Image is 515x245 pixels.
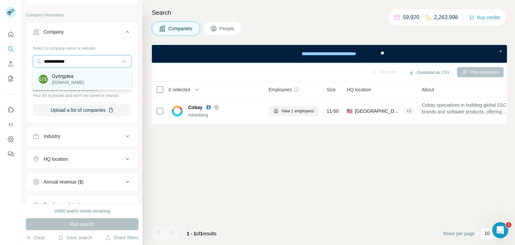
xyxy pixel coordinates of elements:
span: 0 selected [169,86,190,93]
button: Share filters [105,234,138,241]
button: My lists [5,72,16,85]
p: Györgytea [52,73,84,80]
div: Annual revenue ($) [44,179,83,185]
div: Select a company name or website [33,43,131,51]
span: 🇺🇸 [347,108,352,114]
span: [GEOGRAPHIC_DATA], [US_STATE] [355,108,401,114]
button: Use Surfe API [5,118,16,131]
p: Your list is private and won't be saved or shared. [33,93,131,99]
p: 10 [484,230,490,237]
span: 11-50 [327,108,339,114]
button: Quick start [5,28,16,40]
span: About [422,86,434,93]
span: Size [327,86,336,93]
span: Cobay [188,104,203,111]
div: Employees (size) [44,201,79,208]
button: Download as CSV [404,67,454,78]
span: results [187,231,217,236]
img: Logo of Cobay [172,106,183,116]
span: 1 [200,231,203,236]
button: Annual revenue ($) [26,174,138,190]
button: Industry [26,128,138,144]
button: Upload a list of companies [33,104,131,116]
div: HQ location [44,156,68,162]
div: Industry [44,133,60,140]
button: Clear [26,234,45,241]
button: Enrich CSV [5,58,16,70]
span: of [196,231,200,236]
iframe: Banner [152,45,507,63]
img: Györgytea [39,75,48,84]
iframe: Intercom live chat [492,222,508,238]
p: 59,920 [403,13,419,21]
span: 1 [506,222,511,228]
button: Search [5,43,16,55]
button: Buy credits [469,13,500,22]
button: Use Surfe on LinkedIn [5,104,16,116]
span: HQ location [347,86,371,93]
button: Feedback [5,148,16,160]
span: Companies [168,25,193,32]
div: Advertising [188,112,261,118]
span: View 1 employees [281,108,314,114]
p: Company information [26,12,138,18]
h4: Search [152,8,507,17]
button: Employees (size) [26,197,138,213]
button: Company [26,24,138,43]
p: 2,263,998 [434,13,458,21]
span: People [220,25,235,32]
p: [DOMAIN_NAME] [52,80,84,86]
div: + 3 [404,108,414,114]
span: Employees [269,86,292,93]
img: LinkedIn logo [206,105,211,110]
span: Rows per page [443,230,475,237]
button: Dashboard [5,133,16,145]
button: HQ location [26,151,138,167]
button: Save search [58,234,92,241]
div: 10000 search results remaining [54,208,110,214]
span: 1 - 1 [187,231,196,236]
div: Company [44,29,64,35]
button: View 1 employees [269,106,319,116]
